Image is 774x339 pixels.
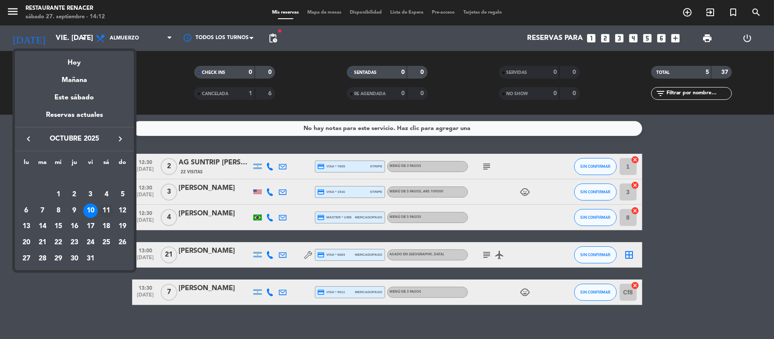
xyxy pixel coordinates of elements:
[19,203,34,218] div: 6
[114,186,130,203] td: 5 de octubre de 2025
[99,186,115,203] td: 4 de octubre de 2025
[115,219,130,234] div: 19
[83,219,98,234] div: 17
[66,234,82,251] td: 23 de octubre de 2025
[34,203,51,219] td: 7 de octubre de 2025
[66,158,82,171] th: jueves
[36,133,113,144] span: octubre 2025
[51,203,65,218] div: 8
[66,251,82,267] td: 30 de octubre de 2025
[35,203,50,218] div: 7
[19,219,34,234] div: 13
[82,218,99,234] td: 17 de octubre de 2025
[18,251,34,267] td: 27 de octubre de 2025
[50,218,66,234] td: 15 de octubre de 2025
[15,68,134,86] div: Mañana
[99,219,113,234] div: 18
[34,218,51,234] td: 14 de octubre de 2025
[35,219,50,234] div: 14
[99,187,113,202] div: 4
[82,158,99,171] th: viernes
[82,251,99,267] td: 31 de octubre de 2025
[114,234,130,251] td: 26 de octubre de 2025
[51,219,65,234] div: 15
[99,203,113,218] div: 11
[115,187,130,202] div: 5
[99,203,115,219] td: 11 de octubre de 2025
[99,158,115,171] th: sábado
[82,234,99,251] td: 24 de octubre de 2025
[35,235,50,250] div: 21
[66,186,82,203] td: 2 de octubre de 2025
[67,203,82,218] div: 9
[51,235,65,250] div: 22
[18,158,34,171] th: lunes
[99,235,113,250] div: 25
[67,235,82,250] div: 23
[99,218,115,234] td: 18 de octubre de 2025
[18,234,34,251] td: 20 de octubre de 2025
[34,158,51,171] th: martes
[99,234,115,251] td: 25 de octubre de 2025
[51,187,65,202] div: 1
[15,86,134,110] div: Este sábado
[83,187,98,202] div: 3
[67,219,82,234] div: 16
[114,218,130,234] td: 19 de octubre de 2025
[21,133,36,144] button: keyboard_arrow_left
[18,218,34,234] td: 13 de octubre de 2025
[115,235,130,250] div: 26
[23,134,34,144] i: keyboard_arrow_left
[66,218,82,234] td: 16 de octubre de 2025
[51,251,65,266] div: 29
[50,251,66,267] td: 29 de octubre de 2025
[67,187,82,202] div: 2
[66,203,82,219] td: 9 de octubre de 2025
[50,203,66,219] td: 8 de octubre de 2025
[83,203,98,218] div: 10
[19,251,34,266] div: 27
[82,203,99,219] td: 10 de octubre de 2025
[83,235,98,250] div: 24
[18,203,34,219] td: 6 de octubre de 2025
[34,234,51,251] td: 21 de octubre de 2025
[34,251,51,267] td: 28 de octubre de 2025
[114,203,130,219] td: 12 de octubre de 2025
[83,251,98,266] div: 31
[67,251,82,266] div: 30
[50,158,66,171] th: miércoles
[50,234,66,251] td: 22 de octubre de 2025
[82,186,99,203] td: 3 de octubre de 2025
[18,170,130,186] td: OCT.
[115,134,125,144] i: keyboard_arrow_right
[15,51,134,68] div: Hoy
[15,110,134,127] div: Reservas actuales
[115,203,130,218] div: 12
[114,158,130,171] th: domingo
[50,186,66,203] td: 1 de octubre de 2025
[113,133,128,144] button: keyboard_arrow_right
[35,251,50,266] div: 28
[19,235,34,250] div: 20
